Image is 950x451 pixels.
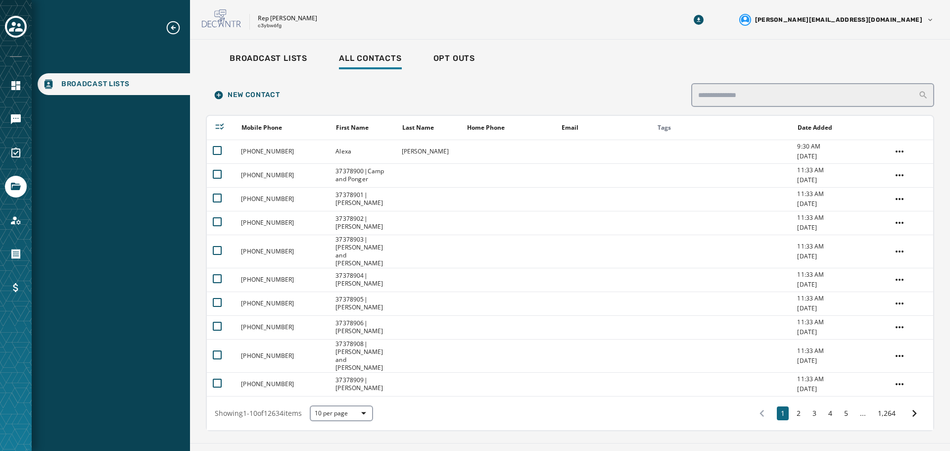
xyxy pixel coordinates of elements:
[735,10,938,30] button: User settings
[5,75,27,97] a: Navigate to Home
[222,49,315,71] a: Broadcast Lists
[5,209,27,231] a: Navigate to Account
[797,385,885,393] span: [DATE]
[797,295,885,302] span: 11:33 AM
[61,79,130,89] span: Broadcast Lists
[840,406,852,420] button: 5
[230,53,307,63] span: Broadcast Lists
[235,268,330,292] td: [PHONE_NUMBER]
[426,49,483,71] a: Opt Outs
[330,268,395,292] td: 37378904|[PERSON_NAME]
[797,143,885,150] span: 9:30 AM
[330,292,395,315] td: 37378905|[PERSON_NAME]
[797,214,885,222] span: 11:33 AM
[235,163,330,187] td: [PHONE_NUMBER]
[235,235,330,268] td: [PHONE_NUMBER]
[797,152,885,160] span: [DATE]
[398,120,438,136] button: Sort by [object Object]
[214,90,280,100] span: New Contact
[797,166,885,174] span: 11:33 AM
[797,243,885,251] span: 11:33 AM
[331,49,410,71] a: All Contacts
[330,187,395,211] td: 37378901|[PERSON_NAME]
[797,190,885,198] span: 11:33 AM
[797,271,885,279] span: 11:33 AM
[797,318,885,326] span: 11:33 AM
[433,53,475,63] span: Opt Outs
[330,372,395,396] td: 37378909|[PERSON_NAME]
[339,53,402,63] span: All Contacts
[258,22,282,30] p: c3ybw6fg
[235,372,330,396] td: [PHONE_NUMBER]
[5,176,27,198] a: Navigate to Files
[330,235,395,268] td: 37378903|[PERSON_NAME] and [PERSON_NAME]
[797,347,885,355] span: 11:33 AM
[235,211,330,235] td: [PHONE_NUMBER]
[315,409,368,417] span: 10 per page
[793,406,805,420] button: 2
[463,120,509,136] button: Sort by [object Object]
[690,11,708,29] button: Download Menu
[797,281,885,289] span: [DATE]
[330,315,395,339] td: 37378906|[PERSON_NAME]
[330,140,395,163] td: Alexa
[396,140,461,163] td: [PERSON_NAME]
[824,406,836,420] button: 4
[258,14,317,22] p: Rep [PERSON_NAME]
[330,163,395,187] td: 37378900|Camp and Ponger
[797,304,885,312] span: [DATE]
[797,200,885,208] span: [DATE]
[310,405,373,421] button: 10 per page
[5,108,27,130] a: Navigate to Messaging
[797,224,885,232] span: [DATE]
[38,73,190,95] a: Navigate to Broadcast Lists
[797,328,885,336] span: [DATE]
[794,120,836,136] button: Sort by [object Object]
[5,277,27,299] a: Navigate to Billing
[808,406,820,420] button: 3
[332,120,373,136] button: Sort by [object Object]
[235,187,330,211] td: [PHONE_NUMBER]
[5,142,27,164] a: Navigate to Surveys
[797,375,885,383] span: 11:33 AM
[235,140,330,163] td: [PHONE_NUMBER]
[797,357,885,365] span: [DATE]
[330,339,395,372] td: 37378908|[PERSON_NAME] and [PERSON_NAME]
[235,292,330,315] td: [PHONE_NUMBER]
[235,315,330,339] td: [PHONE_NUMBER]
[206,84,288,106] button: New Contact
[755,16,922,24] span: [PERSON_NAME][EMAIL_ADDRESS][DOMAIN_NAME]
[5,243,27,265] a: Navigate to Orders
[165,20,189,36] button: Expand sub nav menu
[856,408,870,418] span: ...
[235,339,330,372] td: [PHONE_NUMBER]
[330,211,395,235] td: 37378902|[PERSON_NAME]
[237,120,286,136] button: Sort by [object Object]
[874,406,900,420] button: 1,264
[5,16,27,38] button: Toggle account select drawer
[797,176,885,184] span: [DATE]
[215,408,302,418] span: Showing 1 - 10 of 12634 items
[797,252,885,260] span: [DATE]
[658,124,791,132] div: Tags
[558,120,582,136] button: Sort by [object Object]
[777,406,789,420] button: 1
